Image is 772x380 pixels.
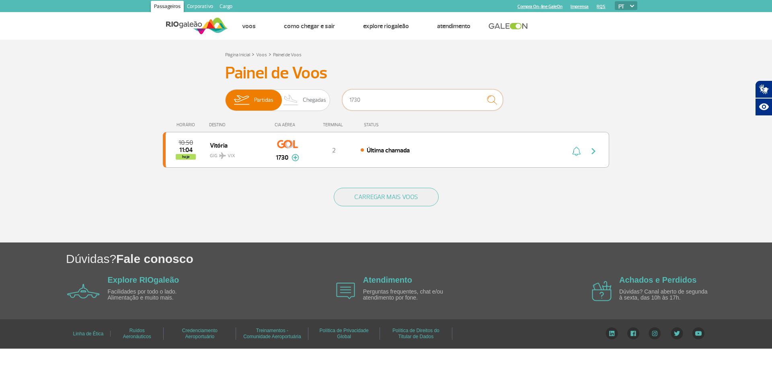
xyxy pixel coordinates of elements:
[267,122,308,127] div: CIA AÉREA
[755,98,772,116] button: Abrir recursos assistivos.
[184,1,216,14] a: Corporativo
[269,49,271,59] a: >
[225,63,547,83] h3: Painel de Voos
[363,289,456,301] p: Perguntas frequentes, chat e/ou atendimento por fone.
[123,325,151,342] a: Ruídos Aeronáuticos
[308,122,360,127] div: TERMINAL
[210,140,261,150] span: Vitória
[627,327,639,339] img: Facebook
[225,52,250,58] a: Página Inicial
[755,80,772,98] button: Abrir tradutor de língua de sinais.
[363,22,409,30] a: Explore RIOgaleão
[592,281,612,301] img: airplane icon
[619,289,712,301] p: Dúvidas? Canal aberto de segunda à sexta, das 10h às 17h.
[254,90,273,111] span: Partidas
[179,140,193,146] span: 2025-09-26 10:50:00
[320,325,369,342] a: Política de Privacidade Global
[363,275,412,284] a: Atendimento
[229,90,254,111] img: slider-embarque
[755,80,772,116] div: Plugin de acessibilidade da Hand Talk.
[572,146,581,156] img: sino-painel-voo.svg
[342,89,503,111] input: Voo, cidade ou cia aérea
[182,325,218,342] a: Credenciamento Aeroportuário
[209,122,268,127] div: DESTINO
[692,327,704,339] img: YouTube
[216,1,236,14] a: Cargo
[176,154,196,160] span: hoje
[210,148,261,160] span: GIG
[108,289,200,301] p: Facilidades por todo o lado. Alimentação e muito mais.
[649,327,661,339] img: Instagram
[619,275,696,284] a: Achados e Perdidos
[671,327,683,339] img: Twitter
[392,325,439,342] a: Política de Direitos do Titular de Dados
[303,90,326,111] span: Chegadas
[252,49,255,59] a: >
[367,146,410,154] span: Última chamada
[292,154,299,161] img: mais-info-painel-voo.svg
[273,52,302,58] a: Painel de Voos
[67,284,100,298] img: airplane icon
[517,4,563,9] a: Compra On-line GaleOn
[597,4,606,9] a: RQS
[165,122,209,127] div: HORÁRIO
[334,188,439,206] button: CARREGAR MAIS VOOS
[276,153,288,162] span: 1730
[571,4,589,9] a: Imprensa
[589,146,598,156] img: seta-direita-painel-voo.svg
[437,22,470,30] a: Atendimento
[360,122,425,127] div: STATUS
[73,328,103,339] a: Linha de Ética
[336,283,355,299] img: airplane icon
[279,90,303,111] img: slider-desembarque
[108,275,179,284] a: Explore RIOgaleão
[116,252,193,265] span: Fale conosco
[228,152,235,160] span: VIX
[219,152,226,159] img: destiny_airplane.svg
[66,251,772,267] h1: Dúvidas?
[242,22,256,30] a: Voos
[179,147,193,153] span: 2025-09-26 11:04:00
[284,22,335,30] a: Como chegar e sair
[256,52,267,58] a: Voos
[243,325,301,342] a: Treinamentos - Comunidade Aeroportuária
[332,146,336,154] span: 2
[151,1,184,14] a: Passageiros
[606,327,618,339] img: LinkedIn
